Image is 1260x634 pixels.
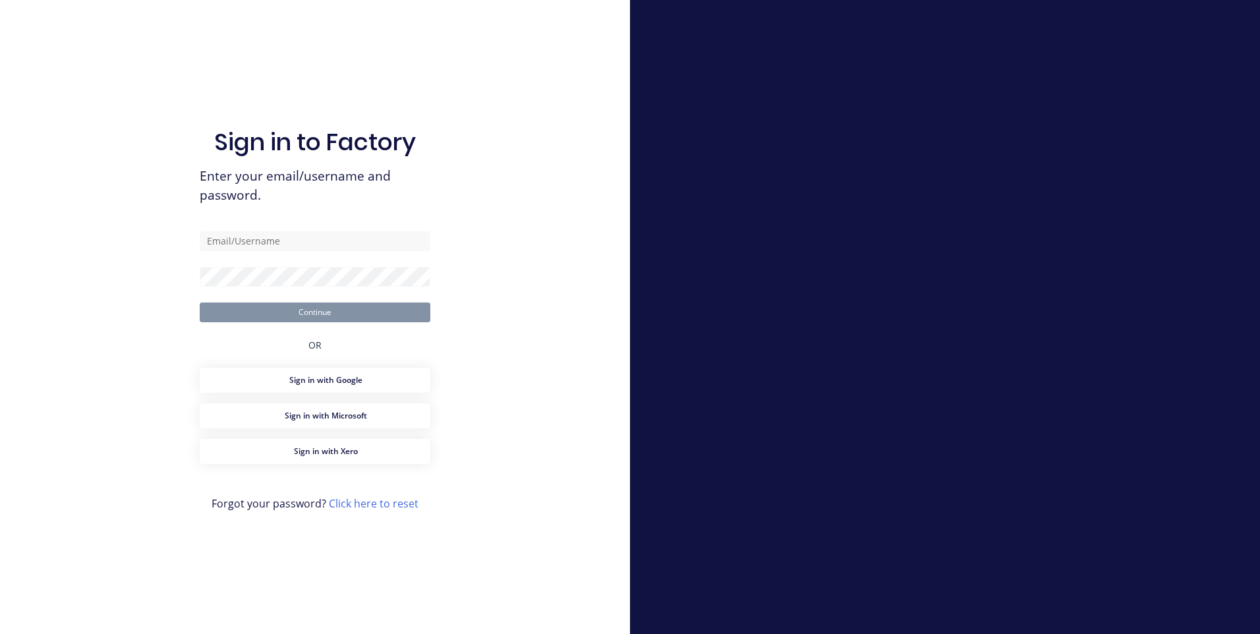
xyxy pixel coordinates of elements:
span: Forgot your password? [212,496,418,511]
img: Google Sign in [268,374,281,387]
span: Sign in with Google [289,374,362,386]
h1: Sign in to Factory [214,128,416,156]
img: Sign in [683,113,1218,513]
img: Xero Sign in [273,445,286,458]
input: Email/Username [200,231,430,251]
img: Microsoft Sign in [264,409,277,422]
img: Factory [11,11,109,37]
button: Xero Sign inSign in with Xero [200,439,430,464]
button: Continue [200,303,430,322]
span: Sign in with Xero [294,446,358,457]
button: Google Sign inSign in with Google [200,368,430,393]
button: Microsoft Sign inSign in with Microsoft [200,403,430,428]
span: Sign in with Microsoft [285,410,367,422]
span: Enter your email/username and password. [200,167,430,205]
a: Click here to reset [329,496,418,511]
div: OR [308,322,322,368]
